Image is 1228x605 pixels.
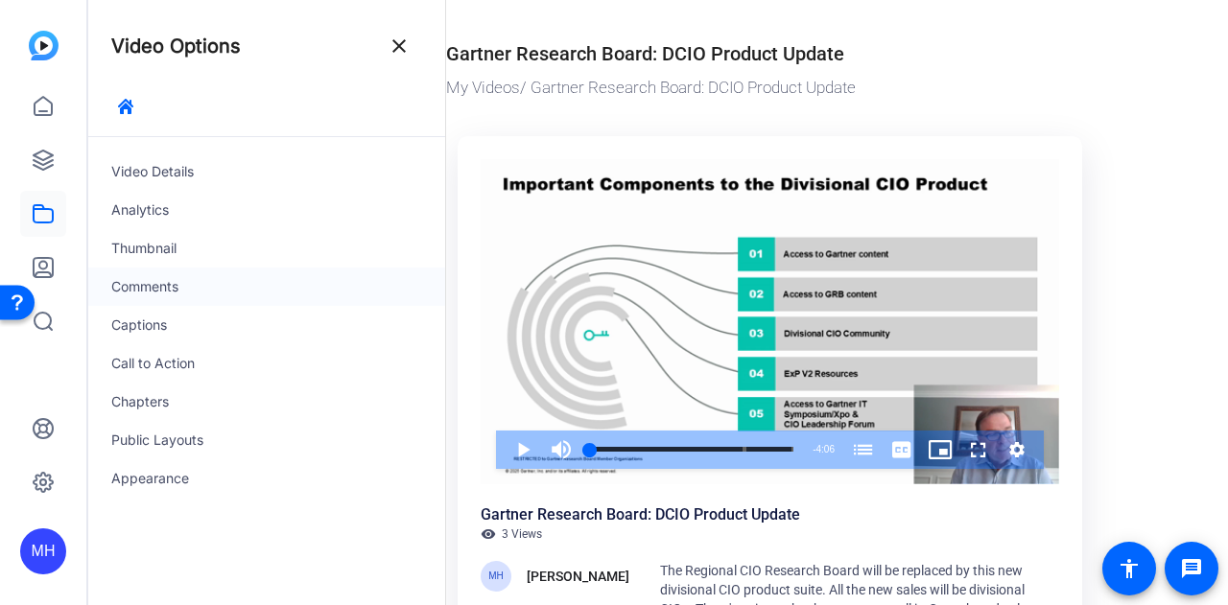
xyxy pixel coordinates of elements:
[921,430,959,469] button: Picture-in-Picture
[816,444,835,454] span: 4:06
[88,459,445,498] div: Appearance
[502,526,542,542] span: 3 Views
[111,35,241,58] h4: Video Options
[504,430,542,469] button: Play
[446,78,520,97] a: My Videos
[29,31,59,60] img: blue-gradient.svg
[481,526,496,542] mat-icon: visibility
[20,528,66,574] div: MH
[88,306,445,344] div: Captions
[88,229,445,268] div: Thumbnail
[388,35,411,58] mat-icon: close
[813,444,815,454] span: -
[959,430,998,469] button: Fullscreen
[481,503,800,526] div: Gartner Research Board: DCIO Product Update
[481,561,511,592] div: MH
[590,447,793,452] div: Progress Bar
[446,39,844,68] div: Gartner Research Board: DCIO Product Update
[446,76,1094,101] div: / Gartner Research Board: DCIO Product Update
[542,430,580,469] button: Mute
[88,268,445,306] div: Comments
[1118,557,1141,580] mat-icon: accessibility
[527,565,629,588] div: [PERSON_NAME]
[844,430,883,469] button: Chapters
[88,383,445,421] div: Chapters
[1180,557,1203,580] mat-icon: message
[88,344,445,383] div: Call to Action
[883,430,921,469] button: Captions
[88,152,445,191] div: Video Details
[88,191,445,229] div: Analytics
[481,159,1059,484] div: Video Player
[88,421,445,459] div: Public Layouts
